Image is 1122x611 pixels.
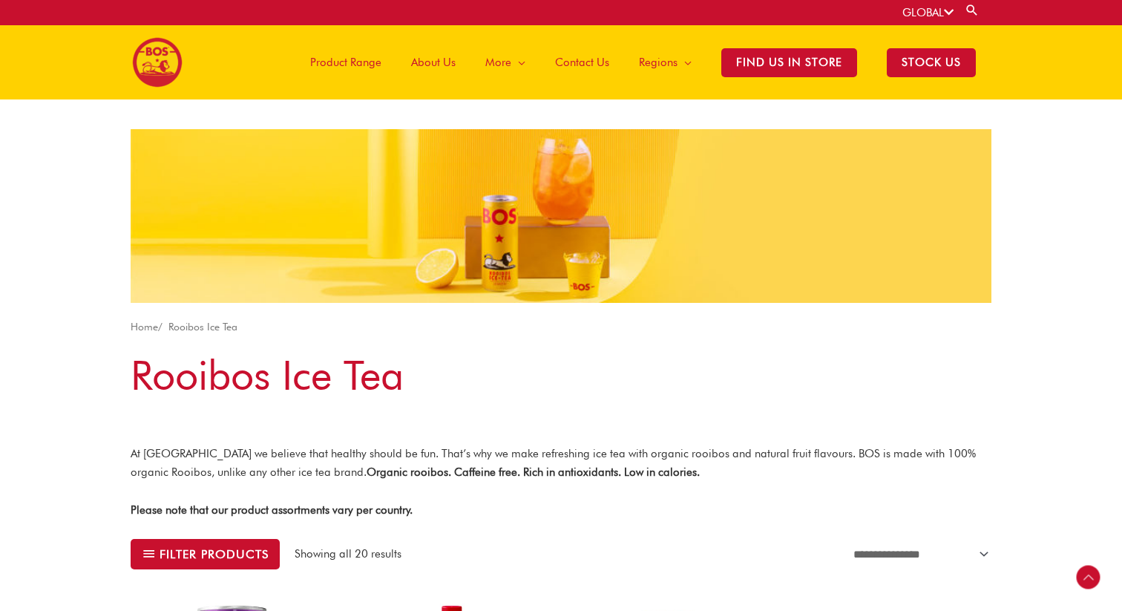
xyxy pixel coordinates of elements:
p: Showing all 20 results [295,546,401,563]
a: About Us [396,25,470,99]
a: Search button [965,3,980,17]
span: Find Us in Store [721,48,857,77]
strong: Organic rooibos. Caffeine free. Rich in antioxidants. Low in calories. [367,465,700,479]
a: STOCK US [872,25,991,99]
span: More [485,40,511,85]
a: Regions [624,25,706,99]
span: Contact Us [555,40,609,85]
a: Contact Us [540,25,624,99]
a: Home [131,321,158,333]
span: Filter products [160,549,269,560]
span: STOCK US [887,48,976,77]
span: Regions [639,40,678,85]
strong: Please note that our product assortments vary per country. [131,503,413,517]
a: GLOBAL [902,6,954,19]
h1: Rooibos Ice Tea [131,347,991,404]
a: Product Range [295,25,396,99]
img: BOS logo finals-200px [132,37,183,88]
a: Find Us in Store [706,25,872,99]
nav: Breadcrumb [131,318,991,336]
button: Filter products [131,539,280,570]
span: About Us [411,40,456,85]
a: More [470,25,540,99]
nav: Site Navigation [284,25,991,99]
p: At [GEOGRAPHIC_DATA] we believe that healthy should be fun. That’s why we make refreshing ice tea... [131,445,991,482]
span: Product Range [310,40,381,85]
select: Shop order [844,540,991,569]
